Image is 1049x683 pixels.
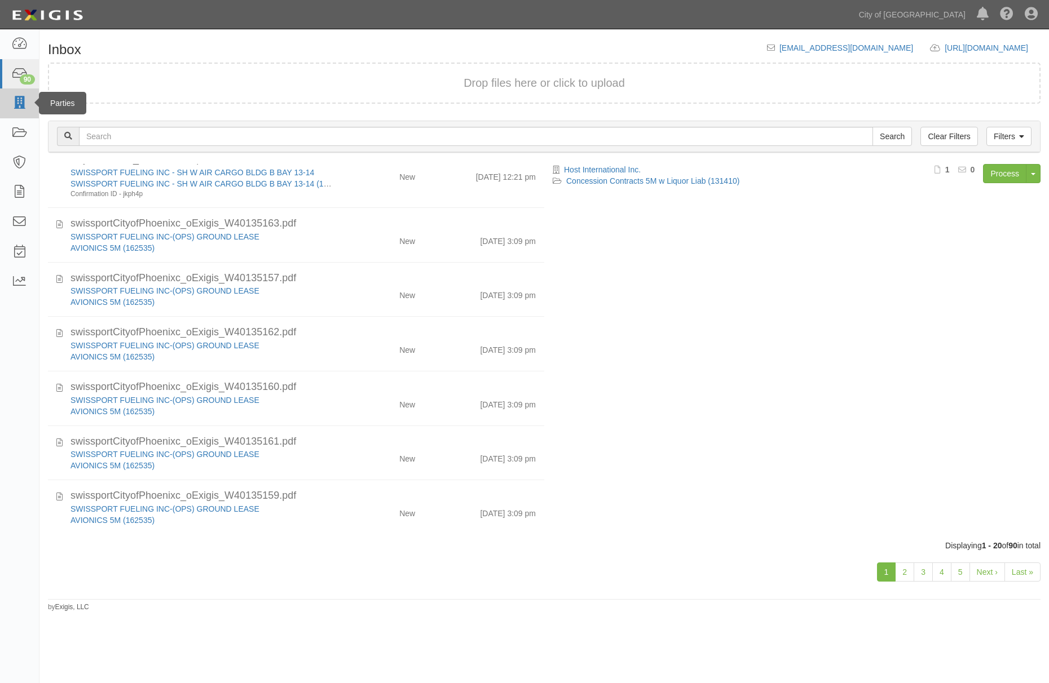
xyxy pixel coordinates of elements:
div: New [399,231,415,247]
i: Help Center - Complianz [1000,8,1013,21]
a: AVIONICS 5M (162535) [70,516,155,525]
div: swissportCityofPhoenixc_oExigis_W40135160.pdf [70,380,536,394]
img: logo-5460c22ac91f19d4615b14bd174203de0afe785f0fc80cf4dbbc73dc1793850b.png [8,5,86,25]
div: [DATE] 3:09 pm [480,394,536,410]
a: [EMAIL_ADDRESS][DOMAIN_NAME] [779,43,913,52]
a: SWISSPORT FUELING INC-(OPS) GROUND LEASE [70,232,259,241]
div: SWISSPORT FUELING INC-(OPS) GROUND LEASE [70,340,335,351]
a: [URL][DOMAIN_NAME] [945,43,1041,52]
div: AVIONICS 5M (162535) [70,460,335,471]
div: swissportCityofPhoenixc_oExigis_W40135163.pdf [70,216,536,231]
b: 0 [971,165,975,174]
a: 1 [877,562,896,582]
div: New [399,503,415,519]
div: [DATE] 3:09 pm [480,285,536,301]
div: SWISSPORT FUELING INC-(OPS) GROUND LEASE [70,503,335,515]
a: SWISSPORT FUELING INC-(OPS) GROUND LEASE [70,504,259,513]
a: AVIONICS 5M (162535) [70,243,155,252]
div: AVIONICS 5M (162535) [70,351,335,362]
button: Drop files here or click to upload [464,75,625,91]
h1: Inbox [48,42,81,57]
a: Last » [1004,562,1041,582]
div: swissportCityofPhoenixc_oExigis_W40135162.pdf [70,325,536,340]
div: New [399,340,415,356]
div: [DATE] 3:09 pm [480,503,536,519]
a: City of [GEOGRAPHIC_DATA] [853,3,971,26]
div: 90 [20,74,35,85]
div: AVIONICS 5M (162535) [70,406,335,417]
div: swissportCityofPhoenixc_oExigis_W40135157.pdf [70,271,536,286]
div: AVIONICS 5M (162535) [70,296,335,308]
input: Search [872,127,912,146]
div: swissportCityofPhoenixc_oExigis_W40135161.pdf [70,434,536,449]
small: by [48,602,89,612]
div: New [399,167,415,183]
div: AVIONICS 5M (162535) [70,515,335,526]
a: 5 [951,562,970,582]
a: AVIONICS 5M (162535) [70,298,155,307]
div: [DATE] 3:09 pm [480,231,536,247]
div: SWISSPORT FUELING INC-(OPS) GROUND LEASE [70,231,335,242]
div: SWISSPORT FUELING INC - SH W AIR CARGO BLDG B BAY 13-14 (157315) [70,178,335,189]
div: swissportCityofPhoenixc_oExigis_W40135159.pdf [70,489,536,503]
a: SWISSPORT FUELING INC-(OPS) GROUND LEASE [70,286,259,295]
a: SWISSPORT FUELING INC-(OPS) GROUND LEASE [70,450,259,459]
div: [DATE] 3:09 pm [480,340,536,356]
a: Process [983,164,1026,183]
div: Displaying of in total [39,540,1049,551]
div: AVIONICS 5M (162535) [70,242,335,254]
div: Parties [39,92,86,114]
a: 4 [932,562,951,582]
div: New [399,285,415,301]
a: AVIONICS 5M (162535) [70,407,155,416]
a: Filters [986,127,1032,146]
a: Next › [969,562,1005,582]
input: Search [79,127,873,146]
a: Concession Contracts 5M w Liquor Liab (131410) [566,176,739,185]
a: 2 [895,562,914,582]
div: SWISSPORT FUELING INC - SH W AIR CARGO BLDG B BAY 13-14 [70,167,335,178]
div: New [399,394,415,410]
div: Confirmation ID - jkph4p [70,189,335,199]
a: SWISSPORT FUELING INC-(OPS) GROUND LEASE [70,341,259,350]
div: [DATE] 3:09 pm [480,449,536,464]
a: Host International Inc. [564,165,641,174]
a: AVIONICS 5M (162535) [70,461,155,470]
a: SWISSPORT FUELING INC - SH W AIR CARGO BLDG B BAY 13-14 [70,168,314,177]
a: SWISSPORT FUELING INC-(OPS) GROUND LEASE [70,396,259,405]
div: [DATE] 12:21 pm [476,167,536,183]
div: SWISSPORT FUELING INC-(OPS) GROUND LEASE [70,285,335,296]
div: New [399,449,415,464]
a: Exigis, LLC [55,603,89,611]
b: 1 [945,165,950,174]
a: AVIONICS 5M (162535) [70,352,155,361]
b: 90 [1008,541,1017,550]
a: SWISSPORT FUELING INC - SH W AIR CARGO BLDG B BAY 13-14 (157315) [70,179,348,188]
a: Clear Filters [920,127,977,146]
b: 1 - 20 [982,541,1002,550]
div: SWISSPORT FUELING INC-(OPS) GROUND LEASE [70,394,335,406]
div: SWISSPORT FUELING INC-(OPS) GROUND LEASE [70,449,335,460]
a: 3 [914,562,933,582]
